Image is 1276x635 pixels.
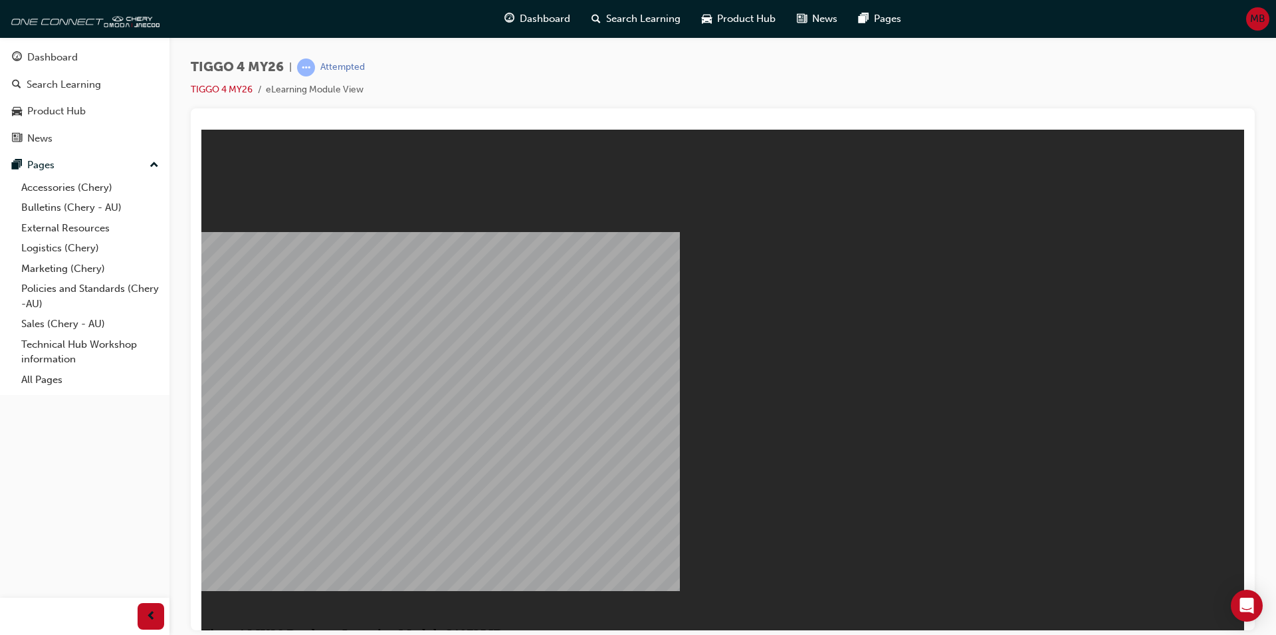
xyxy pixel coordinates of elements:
[16,238,164,259] a: Logistics (Chery)
[16,259,164,279] a: Marketing (Chery)
[12,79,21,91] span: search-icon
[27,104,86,119] div: Product Hub
[5,43,164,153] button: DashboardSearch LearningProduct HubNews
[27,50,78,65] div: Dashboard
[702,11,712,27] span: car-icon
[12,133,22,145] span: news-icon
[320,61,365,74] div: Attempted
[848,5,912,33] a: pages-iconPages
[5,153,164,178] button: Pages
[691,5,786,33] a: car-iconProduct Hub
[5,72,164,97] a: Search Learning
[504,11,514,27] span: guage-icon
[27,77,101,92] div: Search Learning
[7,5,159,32] img: oneconnect
[797,11,807,27] span: news-icon
[16,218,164,239] a: External Resources
[581,5,691,33] a: search-iconSearch Learning
[27,131,53,146] div: News
[874,11,901,27] span: Pages
[859,11,869,27] span: pages-icon
[16,334,164,370] a: Technical Hub Workshop information
[786,5,848,33] a: news-iconNews
[289,60,292,75] span: |
[266,82,364,98] li: eLearning Module View
[5,99,164,124] a: Product Hub
[1231,590,1263,622] div: Open Intercom Messenger
[150,157,159,174] span: up-icon
[16,197,164,218] a: Bulletins (Chery - AU)
[16,178,164,198] a: Accessories (Chery)
[16,279,164,314] a: Policies and Standards (Chery -AU)
[12,52,22,64] span: guage-icon
[1250,11,1265,27] span: MB
[16,314,164,334] a: Sales (Chery - AU)
[5,126,164,151] a: News
[12,160,22,172] span: pages-icon
[297,59,315,76] span: learningRecordVerb_ATTEMPT-icon
[16,370,164,390] a: All Pages
[591,11,601,27] span: search-icon
[717,11,776,27] span: Product Hub
[191,60,284,75] span: TIGGO 4 MY26
[12,106,22,118] span: car-icon
[812,11,837,27] span: News
[5,45,164,70] a: Dashboard
[520,11,570,27] span: Dashboard
[146,608,156,625] span: prev-icon
[494,5,581,33] a: guage-iconDashboard
[191,84,253,95] a: TIGGO 4 MY26
[1246,7,1269,31] button: MB
[27,158,54,173] div: Pages
[606,11,681,27] span: Search Learning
